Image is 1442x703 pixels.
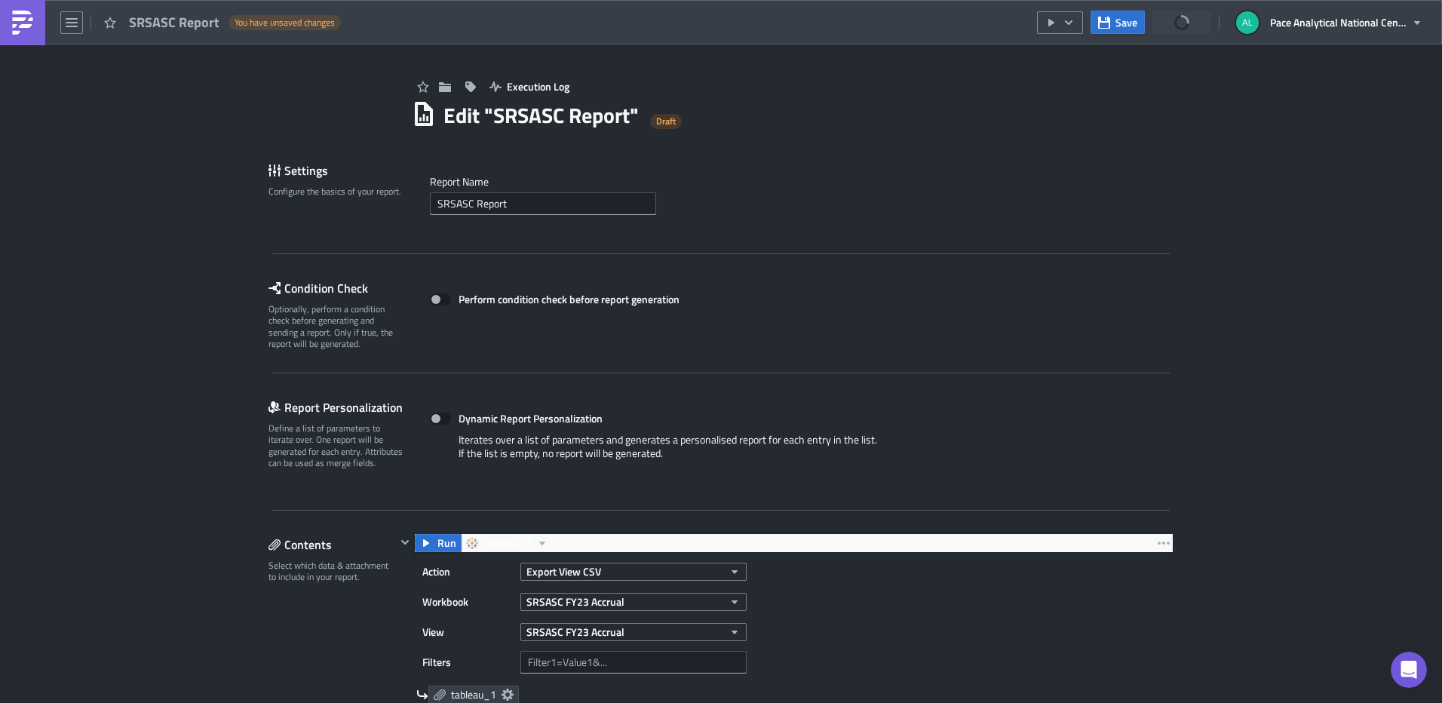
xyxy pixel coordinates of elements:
[520,593,747,611] button: SRSASC FY23 Accrual
[24,257,226,287] div: ------------- Trouble connecting to data?
[461,534,554,552] button: tableau_1
[12,87,290,367] div: Julian says…
[520,651,747,674] input: Filter1=Value1&...
[1091,11,1145,34] button: Save
[520,623,747,641] button: SRSASC FY23 Accrual
[459,291,680,307] strong: Perform condition check before report generation
[396,533,414,551] button: Hide content
[1115,14,1137,30] span: Save
[437,534,456,552] span: Run
[526,624,624,640] span: SRSASC FY23 Accrual
[422,621,513,643] label: View
[1152,11,1211,34] button: Share
[24,310,54,322] b: reply
[656,115,676,127] span: Draft
[10,6,38,35] button: go back
[73,8,171,19] h1: [PERSON_NAME]
[6,6,720,82] body: Rich Text Area. Press ALT-0 for help.
[507,78,569,94] span: Execution Log
[526,563,601,579] span: Export View CSV
[430,175,1158,189] label: Report Nam﻿e
[268,277,414,299] div: Condition Check
[443,102,639,129] h1: Edit " SRSASC Report "
[1227,6,1431,39] button: Pace Analytical National Center for Testing and Innovation
[265,6,292,33] div: Close
[1270,14,1406,30] span: Pace Analytical National Center for Testing and Innovation
[1391,652,1427,688] iframe: Intercom live chat
[483,534,531,552] span: tableau_1
[24,295,226,324] div: Check out the or to this message.
[235,17,335,29] span: You have unsaved changes
[98,296,179,308] a: Documentation
[6,42,720,54] p: Thank You,
[11,11,35,35] img: PushMetrics
[6,54,146,66] span: Pace Analytical National - IT
[482,75,577,98] button: Execution Log
[422,591,513,613] label: Workbook
[1235,10,1260,35] img: Avatar
[24,336,143,345] div: [PERSON_NAME] • 2h ago
[23,494,35,506] button: Emoji picker
[129,14,221,31] span: SRSASC Report
[268,560,396,583] div: Select which data & attachment to include in your report.
[526,594,624,609] span: SRSASC FY23 Accrual
[520,563,747,581] button: Export View CSV
[268,422,404,469] div: Define a list of parameters to iterate over. One report will be generated for each entry. Attribu...
[415,534,462,552] button: Run
[268,159,414,182] div: Settings
[72,494,84,506] button: Upload attachment
[43,8,67,32] img: Profile image for Julian
[12,87,238,333] div: -------------Trouble connecting to data?Check out theDocumentationorreplyto this message.[PERSON_...
[451,688,496,701] span: tableau_1
[268,533,396,556] div: Contents
[430,433,1158,471] div: Iterates over a list of parameters and generates a personalised report for each entry in the list...
[236,6,265,35] button: Home
[6,70,65,82] img: tableau_2
[268,186,404,197] div: Configure the basics of your report.
[73,19,164,34] p: Active over [DATE]
[268,396,414,419] div: Report Personalization
[268,303,404,350] div: Optionally, perform a condition check before generating and sending a report. Only if true, the r...
[48,494,60,506] button: Gif picker
[259,488,283,512] button: Send a message…
[6,6,720,18] p: SRSASC Monthly Report attached
[422,560,513,583] label: Action
[422,651,513,674] label: Filters
[459,410,603,426] strong: Dynamic Report Personalization
[13,462,289,488] textarea: Message…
